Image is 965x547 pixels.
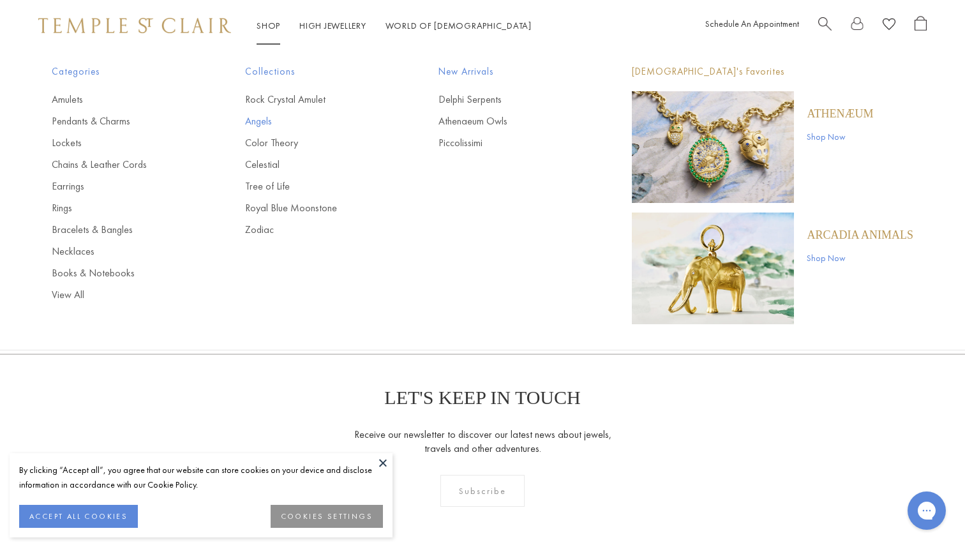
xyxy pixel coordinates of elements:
a: Athenæum [807,107,873,121]
div: Subscribe [440,475,525,507]
img: Temple St. Clair [38,18,231,33]
a: World of [DEMOGRAPHIC_DATA]World of [DEMOGRAPHIC_DATA] [385,20,532,31]
a: Piccolissimi [438,136,581,150]
a: Amulets [52,93,194,107]
a: Athenaeum Owls [438,114,581,128]
p: LET'S KEEP IN TOUCH [384,387,580,408]
a: Rings [52,201,194,215]
a: Royal Blue Moonstone [245,201,387,215]
a: ShopShop [257,20,280,31]
a: Earrings [52,179,194,193]
a: Schedule An Appointment [705,18,799,29]
span: Categories [52,64,194,80]
a: Angels [245,114,387,128]
a: Bracelets & Bangles [52,223,194,237]
a: Delphi Serpents [438,93,581,107]
a: Zodiac [245,223,387,237]
a: ARCADIA ANIMALS [807,228,913,242]
a: Tree of Life [245,179,387,193]
a: Chains & Leather Cords [52,158,194,172]
a: Color Theory [245,136,387,150]
button: ACCEPT ALL COOKIES [19,505,138,528]
a: Necklaces [52,244,194,259]
a: Rock Crystal Amulet [245,93,387,107]
a: Books & Notebooks [52,266,194,280]
a: Shop Now [807,251,913,265]
a: Search [818,16,832,36]
div: By clicking “Accept all”, you agree that our website can store cookies on your device and disclos... [19,463,383,492]
p: Receive our newsletter to discover our latest news about jewels, travels and other adventures. [354,428,612,456]
span: New Arrivals [438,64,581,80]
a: High JewelleryHigh Jewellery [299,20,366,31]
a: Open Shopping Bag [915,16,927,36]
p: [DEMOGRAPHIC_DATA]'s Favorites [632,64,913,80]
span: Collections [245,64,387,80]
a: Lockets [52,136,194,150]
a: Pendants & Charms [52,114,194,128]
iframe: Gorgias live chat messenger [901,487,952,534]
a: View All [52,288,194,302]
a: Celestial [245,158,387,172]
button: COOKIES SETTINGS [271,505,383,528]
a: Shop Now [807,130,873,144]
nav: Main navigation [257,18,532,34]
a: View Wishlist [883,16,895,36]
